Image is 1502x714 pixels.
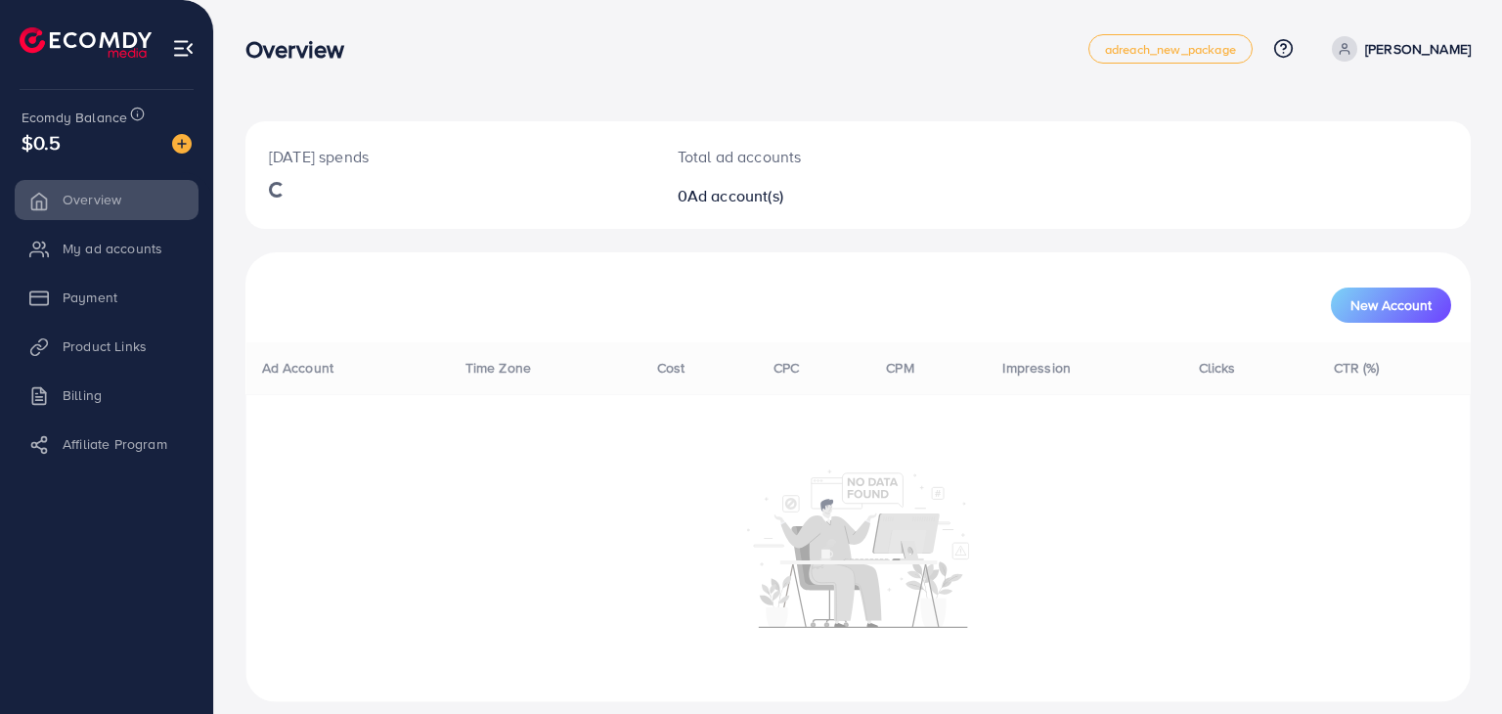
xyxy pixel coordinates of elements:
[22,128,62,156] span: $0.5
[172,37,195,60] img: menu
[172,134,192,154] img: image
[678,187,937,205] h2: 0
[1350,298,1432,312] span: New Account
[1105,43,1236,56] span: adreach_new_package
[1365,37,1471,61] p: [PERSON_NAME]
[1331,288,1451,323] button: New Account
[687,185,783,206] span: Ad account(s)
[1088,34,1253,64] a: adreach_new_package
[20,27,152,58] img: logo
[245,35,360,64] h3: Overview
[269,145,631,168] p: [DATE] spends
[678,145,937,168] p: Total ad accounts
[1324,36,1471,62] a: [PERSON_NAME]
[22,108,127,127] span: Ecomdy Balance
